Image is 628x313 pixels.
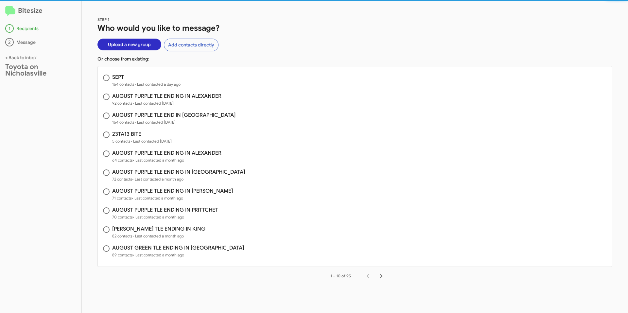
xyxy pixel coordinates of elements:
span: • Last contacted a month ago [132,234,184,238]
span: 92 contacts [112,100,221,107]
span: • Last contacted a month ago [133,252,184,257]
h3: AUGUST PURPLE TLE ENDING IN ALEXANDER [112,150,221,156]
h3: AUGUST GREEN TLE ENDING IN [GEOGRAPHIC_DATA] [112,245,244,251]
h3: AUGUST PURPLE TLE ENDING IN [GEOGRAPHIC_DATA] [112,169,245,175]
span: • Last contacted a month ago [133,158,184,163]
div: Toyota on Nicholasville [5,63,76,77]
span: 82 contacts [112,233,205,239]
span: 70 contacts [112,214,218,220]
h1: Who would you like to message? [97,23,612,33]
span: 71 contacts [112,195,233,201]
span: Upload a new group [108,39,151,50]
span: • Last contacted a month ago [132,177,183,182]
span: 64 contacts [112,157,221,164]
span: • Last contacted a month ago [132,196,183,200]
span: • Last contacted [DATE] [131,139,172,144]
h3: 23TA13 BITE [112,131,172,137]
span: 5 contacts [112,138,172,145]
span: 89 contacts [112,252,244,258]
div: 1 – 10 of 95 [330,273,351,279]
h3: AUGUST PURPLE TLE ENDING IN [PERSON_NAME] [112,188,233,194]
h2: Bitesize [5,6,76,16]
p: Or choose from existing: [97,56,612,62]
span: STEP 1 [97,17,110,22]
button: Next page [375,270,388,283]
a: < Back to inbox [5,55,37,61]
button: Add contacts directly [164,39,218,51]
span: • Last contacted a day ago [134,82,181,87]
span: 164 contacts [112,81,181,88]
span: 164 contacts [112,119,235,126]
img: logo-minimal.svg [5,6,15,16]
span: • Last contacted [DATE] [134,120,176,125]
h3: AUGUST PURPLE TLE END IN [GEOGRAPHIC_DATA] [112,113,235,118]
span: • Last contacted a month ago [133,215,184,219]
div: Message [5,38,76,46]
span: • Last contacted [DATE] [132,101,174,106]
div: 1 [5,24,14,33]
span: 72 contacts [112,176,245,183]
div: 2 [5,38,14,46]
div: Recipients [5,24,76,33]
h3: AUGUST PURPLE TLE ENDING IN PRITTCHET [112,207,218,213]
h3: SEPT [112,75,181,80]
h3: [PERSON_NAME] TLE ENDING IN KING [112,226,205,232]
button: Upload a new group [97,39,161,50]
button: Previous page [361,270,375,283]
h3: AUGUST PURPLE TLE ENDING IN ALEXANDER [112,94,221,99]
